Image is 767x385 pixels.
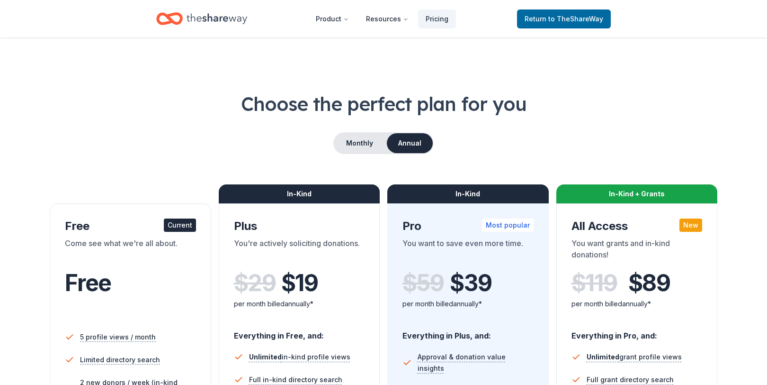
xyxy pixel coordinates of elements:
div: Come see what we're all about. [65,238,196,264]
span: Free [65,269,111,297]
button: Annual [387,133,433,153]
div: Everything in Free, and: [234,322,365,342]
div: Everything in Plus, and: [402,322,534,342]
div: per month billed annually* [402,298,534,310]
span: Unlimited [249,353,282,361]
span: in-kind profile views [249,353,350,361]
div: All Access [571,219,703,234]
div: Plus [234,219,365,234]
a: Pricing [418,9,456,28]
span: Unlimited [587,353,619,361]
div: You want grants and in-kind donations! [571,238,703,264]
span: grant profile views [587,353,682,361]
span: $ 39 [450,270,491,296]
div: You're actively soliciting donations. [234,238,365,264]
span: Limited directory search [80,354,160,366]
a: Home [156,8,247,30]
div: Free [65,219,196,234]
div: In-Kind [387,184,549,203]
div: per month billed annually* [234,298,365,310]
div: In-Kind [219,184,380,203]
span: 5 profile views / month [80,331,156,343]
h1: Choose the perfect plan for you [38,91,729,117]
div: Everything in Pro, and: [571,322,703,342]
nav: Main [308,8,456,30]
span: $ 19 [281,270,318,296]
a: Returnto TheShareWay [517,9,611,28]
span: $ 89 [628,270,670,296]
span: to TheShareWay [548,15,603,23]
div: Most popular [482,219,534,232]
div: Pro [402,219,534,234]
button: Resources [358,9,416,28]
button: Monthly [334,133,385,153]
div: In-Kind + Grants [556,184,718,203]
span: Return [525,13,603,25]
div: Current [164,219,196,232]
div: New [679,219,702,232]
div: per month billed annually* [571,298,703,310]
div: You want to save even more time. [402,238,534,264]
button: Product [308,9,357,28]
span: Approval & donation value insights [418,351,534,374]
